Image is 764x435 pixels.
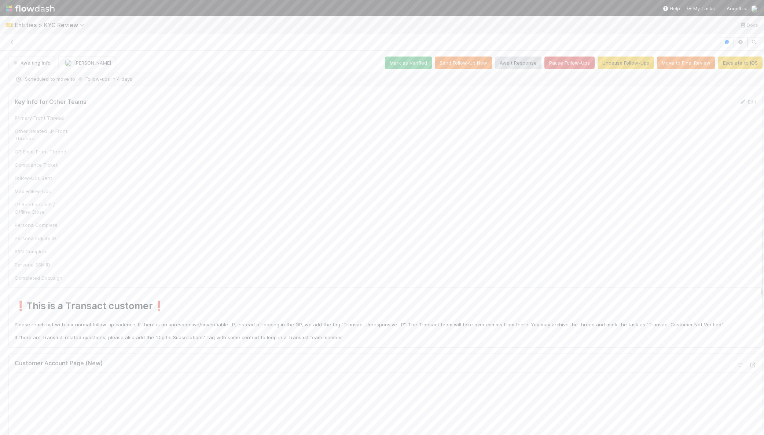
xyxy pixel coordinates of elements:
div: Max Follow-Ups [15,188,70,195]
span: 🎫 [6,22,13,28]
p: If there are Transact-related questions, please also add the "Digital Subscriptions" tag with som... [15,334,756,341]
span: Scheduled to move to in 4 days [15,75,756,83]
div: LP Relations VIP / Offline Close [15,201,70,215]
button: Awaiting Info [8,57,55,69]
img: avatar_ec94f6e9-05c5-4d36-a6c8-d0cea77c3c29.png [65,59,72,66]
button: Send Follow-Up Now [435,57,492,69]
span: Follow-ups [77,76,110,82]
div: Persona SSN ID [15,261,70,268]
img: logo-inverted-e16ddd16eac7371096b0.svg [6,2,55,15]
button: Unpause Follow-Ups [598,57,654,69]
div: Compliance Ticket [15,161,70,168]
div: Persona Complete [15,221,70,229]
img: avatar_ec9c1780-91d7-48bb-898e-5f40cebd5ff8.png [751,5,758,12]
span: My Tasks [686,6,715,11]
div: Other Related LP Front Threads [15,127,70,142]
span: Entities > KYC Review [15,21,88,29]
button: Mark as Verified [385,57,432,69]
div: Completed Docusign [15,274,70,282]
a: Edit [739,99,756,105]
button: Pause Follow-Ups [544,57,595,69]
h1: ❗This is a Transact customer❗ [15,300,756,315]
button: Await Response [495,57,541,69]
a: Docs [739,21,758,29]
div: Primary Front Thread [15,114,70,122]
div: Follow-Ups Sent [15,174,70,182]
span: [PERSON_NAME] [74,60,111,66]
p: Please reach out with our normal follow-up cadence. If there is an unresponsive/unverifiable LP, ... [15,321,756,329]
button: Move to Final Review [657,57,715,69]
div: SSN Complete [15,248,70,255]
div: Help [662,5,680,12]
h5: Key Info for Other Teams [15,98,87,106]
button: Escalate to IOS [718,57,763,69]
button: [PERSON_NAME] [58,57,116,69]
h5: Customer Account Page (New) [15,360,103,367]
span: AngelList [727,6,748,11]
div: GP Email Front Thread [15,148,70,155]
span: Awaiting Info [12,60,51,66]
a: My Tasks [686,5,715,12]
div: Persona Inquiry ID [15,235,70,242]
